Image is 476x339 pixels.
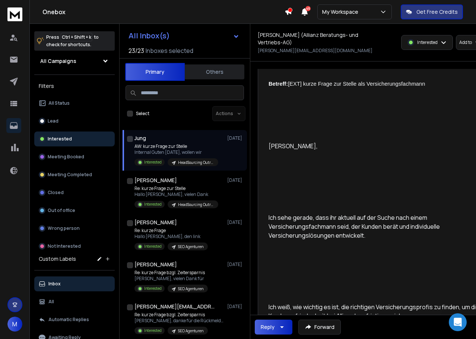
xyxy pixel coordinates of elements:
p: [DATE] [227,262,244,267]
p: Closed [48,190,64,196]
button: All [34,294,115,309]
p: AW: kurze Frage zur Stelle [134,143,218,149]
p: [DATE] [227,135,244,141]
p: Press to check for shortcuts. [46,34,99,48]
h1: Jung [134,134,146,142]
p: Get Free Credits [416,8,458,16]
button: Get Free Credits [401,4,463,19]
button: Meeting Booked [34,149,115,164]
p: Interested [144,244,162,249]
button: M [7,317,22,332]
p: All Status [48,100,70,106]
button: Automatic Replies [34,312,115,327]
p: Hallo [PERSON_NAME], vielen Dank [134,191,218,197]
p: SEO Agenturen [178,244,203,250]
p: Inbox [48,281,61,287]
span: 45 [305,6,311,11]
button: Inbox [34,276,115,291]
div: Open Intercom Messenger [449,313,467,331]
p: All [48,299,54,305]
button: Lead [34,114,115,129]
p: Interested [144,159,162,165]
p: Interested [48,136,72,142]
p: SEO Agenturen [178,286,203,292]
p: Lead [48,118,58,124]
p: Add to [459,39,472,45]
img: logo [7,7,22,21]
p: Interested [144,286,162,291]
p: Meeting Booked [48,154,84,160]
h1: All Campaigns [40,57,76,65]
div: Reply [261,323,275,331]
button: Forward [298,320,341,335]
p: Re: kurze Frage [134,228,208,234]
button: All Status [34,96,115,111]
p: [DATE] [227,219,244,225]
h1: [PERSON_NAME][EMAIL_ADDRESS][DOMAIN_NAME] [134,303,216,310]
p: Hallo [PERSON_NAME], den link [134,234,208,240]
h1: All Inbox(s) [128,32,170,39]
button: Closed [34,185,115,200]
button: All Campaigns [34,54,115,69]
button: All Inbox(s) [123,28,245,43]
p: Re: kurze Frage zur Stelle [134,186,218,191]
h1: Onebox [42,7,285,16]
label: Select [136,111,149,117]
button: Reply [255,320,292,335]
p: Interested [144,202,162,207]
p: Automatic Replies [48,317,89,323]
h3: Inboxes selected [146,46,193,55]
p: Re: kurze Frage bzgl. Zeitersparnis [134,312,224,318]
button: Meeting Completed [34,167,115,182]
p: Out of office [48,207,75,213]
button: Out of office [34,203,115,218]
p: HeadSourcing Outreach erste Kampagne [178,160,214,165]
button: Primary [125,63,185,81]
p: [PERSON_NAME][EMAIL_ADDRESS][DOMAIN_NAME] [258,48,372,54]
p: Internal Guten [DATE], wollen wir [134,149,218,155]
p: Meeting Completed [48,172,92,178]
p: SEO Agenturen [178,328,203,334]
span: Ctrl + Shift + k [61,33,92,41]
h1: [PERSON_NAME] [134,177,177,184]
span: 23 / 23 [128,46,144,55]
p: Re: kurze Frage bzgl. Zeitersparnis [134,270,208,276]
p: Wrong person [48,225,80,231]
p: [DATE] [227,177,244,183]
h3: Filters [34,81,115,91]
button: Others [185,64,244,80]
h1: [PERSON_NAME] [134,261,177,268]
p: [DATE] [227,304,244,310]
button: Interested [34,132,115,146]
b: Betreff: [269,81,288,87]
button: Not Interested [34,239,115,254]
p: My Workspace [322,8,361,16]
p: [PERSON_NAME], vielen Dank für [134,276,208,282]
p: Interested [417,39,438,45]
h1: [PERSON_NAME] [134,219,177,226]
h3: Custom Labels [39,255,76,263]
button: Wrong person [34,221,115,236]
p: Interested [144,328,162,333]
p: Not Interested [48,243,81,249]
h1: [PERSON_NAME] (Allianz Beratungs- und Vertriebs-AG) [258,31,378,46]
p: HeadSourcing Outreach erste Kampagne [178,202,214,207]
p: [PERSON_NAME], danke für die Rückmeldung, [134,318,224,324]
